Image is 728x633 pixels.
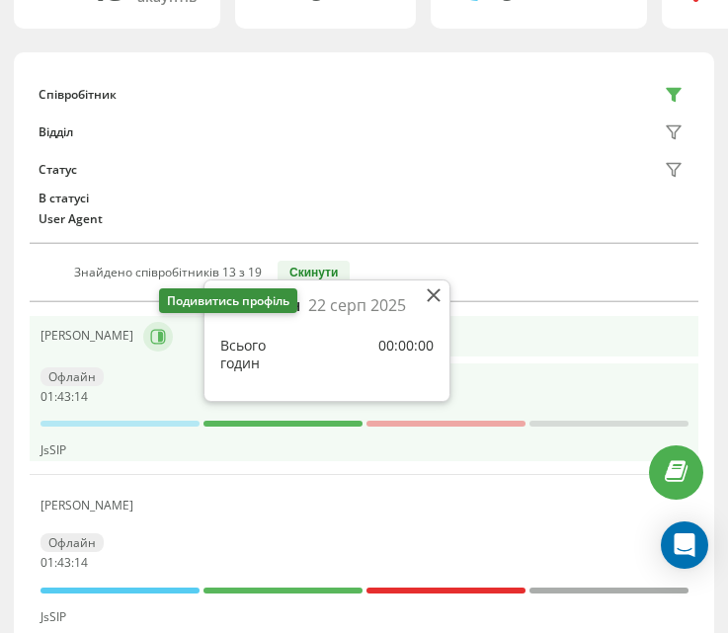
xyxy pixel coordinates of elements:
div: 22 серп 2025 [308,296,406,315]
div: [PERSON_NAME] [40,329,138,343]
div: : : [40,556,88,570]
div: Офлайн [40,533,104,552]
div: Статус [39,163,77,177]
span: 01 [40,388,54,405]
div: Всього годин [220,337,302,373]
span: JsSIP [40,608,66,625]
div: Подивитись профіль [159,288,297,313]
div: Відділ [39,125,73,139]
div: 00:00:00 [378,337,434,373]
span: JsSIP [40,441,66,458]
span: 14 [74,554,88,571]
span: 43 [57,388,71,405]
div: В статусі [39,192,689,205]
div: Офлайн [40,367,104,386]
button: Скинути [278,261,350,284]
div: User Agent [39,212,689,226]
span: 14 [74,388,88,405]
div: Співробітник [39,88,117,102]
div: Знайдено співробітників 13 з 19 [74,266,262,279]
div: [PERSON_NAME] [40,499,138,513]
span: 43 [57,554,71,571]
span: 01 [40,554,54,571]
div: : : [40,390,88,404]
div: Open Intercom Messenger [661,521,708,569]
